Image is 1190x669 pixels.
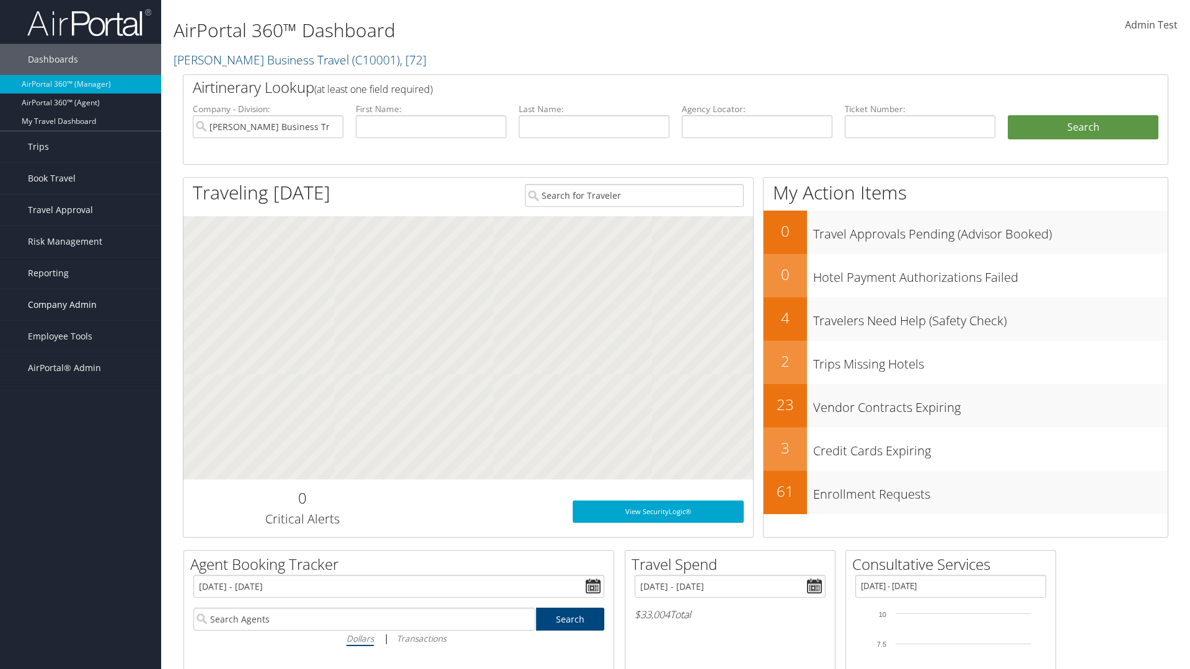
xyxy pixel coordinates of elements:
a: 0Travel Approvals Pending (Advisor Booked) [764,211,1168,254]
a: 3Credit Cards Expiring [764,427,1168,471]
h3: Trips Missing Hotels [813,349,1168,373]
button: Search [1008,115,1158,140]
h1: AirPortal 360™ Dashboard [174,17,843,43]
h3: Enrollment Requests [813,479,1168,503]
label: Company - Division: [193,103,343,115]
a: 23Vendor Contracts Expiring [764,384,1168,427]
span: Trips [28,131,49,162]
input: Search Agents [193,608,535,631]
span: Admin Test [1125,18,1178,32]
a: [PERSON_NAME] Business Travel [174,51,426,68]
h2: 4 [764,307,807,328]
label: Last Name: [519,103,669,115]
h1: Traveling [DATE] [193,180,330,206]
i: Transactions [397,632,446,644]
h2: Agent Booking Tracker [190,554,614,575]
span: Book Travel [28,163,76,194]
tspan: 7.5 [877,641,886,648]
span: Company Admin [28,289,97,320]
h2: 0 [764,221,807,242]
h3: Vendor Contracts Expiring [813,393,1168,416]
i: Dollars [346,632,374,644]
h3: Travel Approvals Pending (Advisor Booked) [813,219,1168,243]
h2: 0 [193,488,412,509]
tspan: 10 [879,611,886,618]
span: Risk Management [28,226,102,257]
h3: Credit Cards Expiring [813,436,1168,460]
span: Reporting [28,258,69,289]
a: View SecurityLogic® [573,501,744,523]
a: Search [536,608,605,631]
a: 0Hotel Payment Authorizations Failed [764,254,1168,297]
h2: Airtinerary Lookup [193,77,1077,98]
h3: Critical Alerts [193,510,412,528]
span: Dashboards [28,44,78,75]
label: Agency Locator: [682,103,832,115]
a: 2Trips Missing Hotels [764,341,1168,384]
span: , [ 72 ] [400,51,426,68]
h3: Hotel Payment Authorizations Failed [813,263,1168,286]
a: 4Travelers Need Help (Safety Check) [764,297,1168,341]
div: | [193,631,604,646]
h3: Travelers Need Help (Safety Check) [813,306,1168,330]
h6: Total [635,608,826,621]
h2: 3 [764,437,807,458]
span: $33,004 [635,608,670,621]
span: ( C10001 ) [352,51,400,68]
label: Ticket Number: [845,103,995,115]
label: First Name: [356,103,506,115]
h2: 2 [764,351,807,372]
span: Employee Tools [28,321,92,352]
input: Search for Traveler [525,184,744,207]
h2: Travel Spend [632,554,835,575]
a: Admin Test [1125,6,1178,45]
img: airportal-logo.png [27,8,151,37]
h2: Consultative Services [852,554,1056,575]
span: AirPortal® Admin [28,352,101,383]
span: (at least one field required) [314,82,433,96]
h2: 23 [764,394,807,415]
h2: 0 [764,264,807,285]
a: 61Enrollment Requests [764,471,1168,514]
h2: 61 [764,481,807,502]
span: Travel Approval [28,195,93,225]
h1: My Action Items [764,180,1168,206]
